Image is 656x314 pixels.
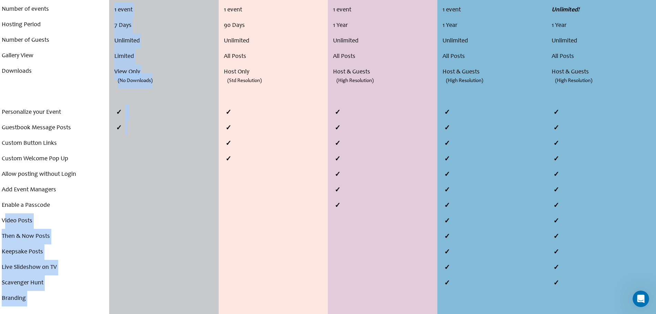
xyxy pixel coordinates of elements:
li: 90 Days [224,18,326,33]
li: Guestbook Message Posts [2,120,107,136]
li: Unlimited [333,33,435,49]
li: Gallery View [2,48,107,64]
span: (Std Resolution) [227,73,262,89]
li: Unlimited [442,33,545,49]
li: Host & Guests [552,64,654,80]
li: 1 event [333,2,435,18]
span: (High Resolution) [336,73,374,89]
li: All Posts [442,49,545,64]
li: All Posts [224,49,326,64]
li: Hosting Period [2,17,107,33]
li: 1 Year [333,18,435,33]
li: Allow posting without Login [2,167,107,182]
li: View Only [114,64,216,80]
li: Personalize your Event [2,105,107,120]
li: Video Posts [2,213,107,229]
li: All Posts [333,49,435,64]
li: 1 Year [552,18,654,33]
li: Number of Guests [2,33,107,48]
li: Number of events [2,2,107,17]
strong: Unlimited! [552,7,580,13]
li: Enable a Passcode [2,198,107,213]
li: 1 event [114,2,216,18]
li: Then & Now Posts [2,229,107,244]
span: (High Resolution) [446,73,483,89]
li: Host & Guests [442,64,545,80]
li: 1 Year [442,18,545,33]
li: Keepsake Posts [2,244,107,260]
li: 1 event [442,2,545,18]
li: Live Slideshow on TV [2,260,107,275]
li: Add Event Managers [2,182,107,198]
li: All Posts [552,49,654,64]
li: Unlimited [552,33,654,49]
li: Custom Button Links [2,136,107,151]
span: (High Resolution) [555,73,592,89]
li: Custom Welcome Pop Up [2,151,107,167]
li: 7 Days [114,18,216,33]
li: Unlimited [224,33,326,49]
span: (No Downloads) [118,73,153,89]
li: Branding [2,291,107,306]
li: Limited [114,49,216,64]
iframe: Intercom live chat [633,291,649,307]
li: Host Only [224,64,326,80]
li: Unlimited [114,33,216,49]
li: Scavenger Hunt [2,275,107,291]
li: 1 event [224,2,326,18]
li: Downloads [2,64,107,79]
li: Host & Guests [333,64,435,80]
